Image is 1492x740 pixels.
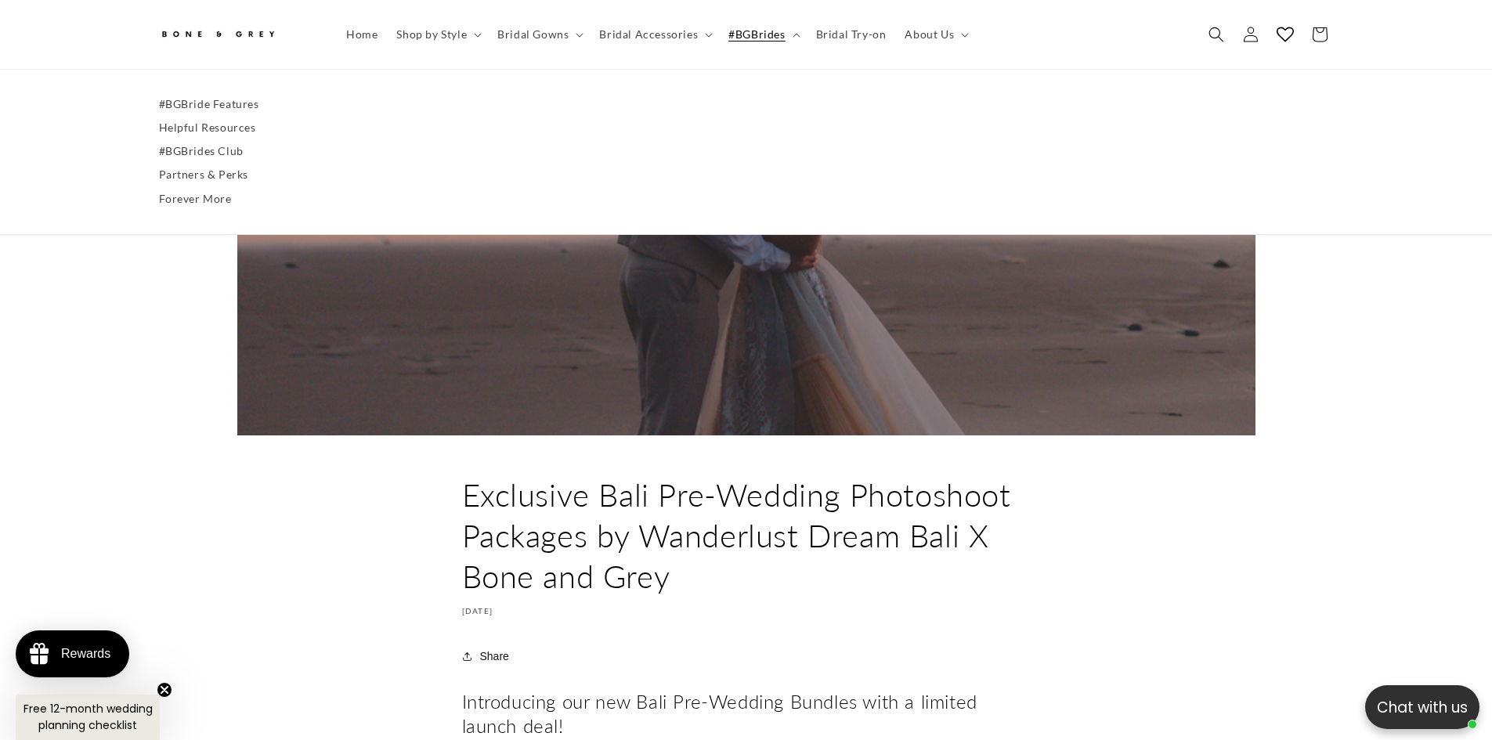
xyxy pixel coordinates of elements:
[816,27,887,42] span: Bridal Try-on
[159,22,276,48] img: Bone and Grey Bridal
[159,187,1334,211] a: Forever More
[590,18,719,51] summary: Bridal Accessories
[599,27,698,42] span: Bridal Accessories
[728,27,785,42] span: #BGBrides
[719,18,806,51] summary: #BGBrides
[462,475,1031,597] h1: Exclusive Bali Pre-Wedding Photoshoot Packages by Wanderlust Dream Bali X Bone and Grey
[462,606,493,615] time: [DATE]
[462,639,514,673] button: Share
[387,18,488,51] summary: Shop by Style
[396,27,467,42] span: Shop by Style
[462,689,1031,738] h2: Introducing our new Bali Pre-Wedding Bundles with a limited launch deal!
[497,27,569,42] span: Bridal Gowns
[895,18,975,51] summary: About Us
[16,695,160,740] div: Free 12-month wedding planning checklistClose teaser
[346,27,378,42] span: Home
[1365,685,1479,729] button: Open chatbox
[153,16,321,53] a: Bone and Grey Bridal
[1199,17,1234,52] summary: Search
[1365,696,1479,719] p: Chat with us
[157,682,172,698] button: Close teaser
[61,647,110,661] div: Rewards
[488,18,590,51] summary: Bridal Gowns
[23,701,153,733] span: Free 12-month wedding planning checklist
[807,18,896,51] a: Bridal Try-on
[159,92,1334,116] a: #BGBride Features
[159,139,1334,163] a: #BGBrides Club
[337,18,387,51] a: Home
[159,164,1334,187] a: Partners & Perks
[159,116,1334,139] a: Helpful Resources
[905,27,954,42] span: About Us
